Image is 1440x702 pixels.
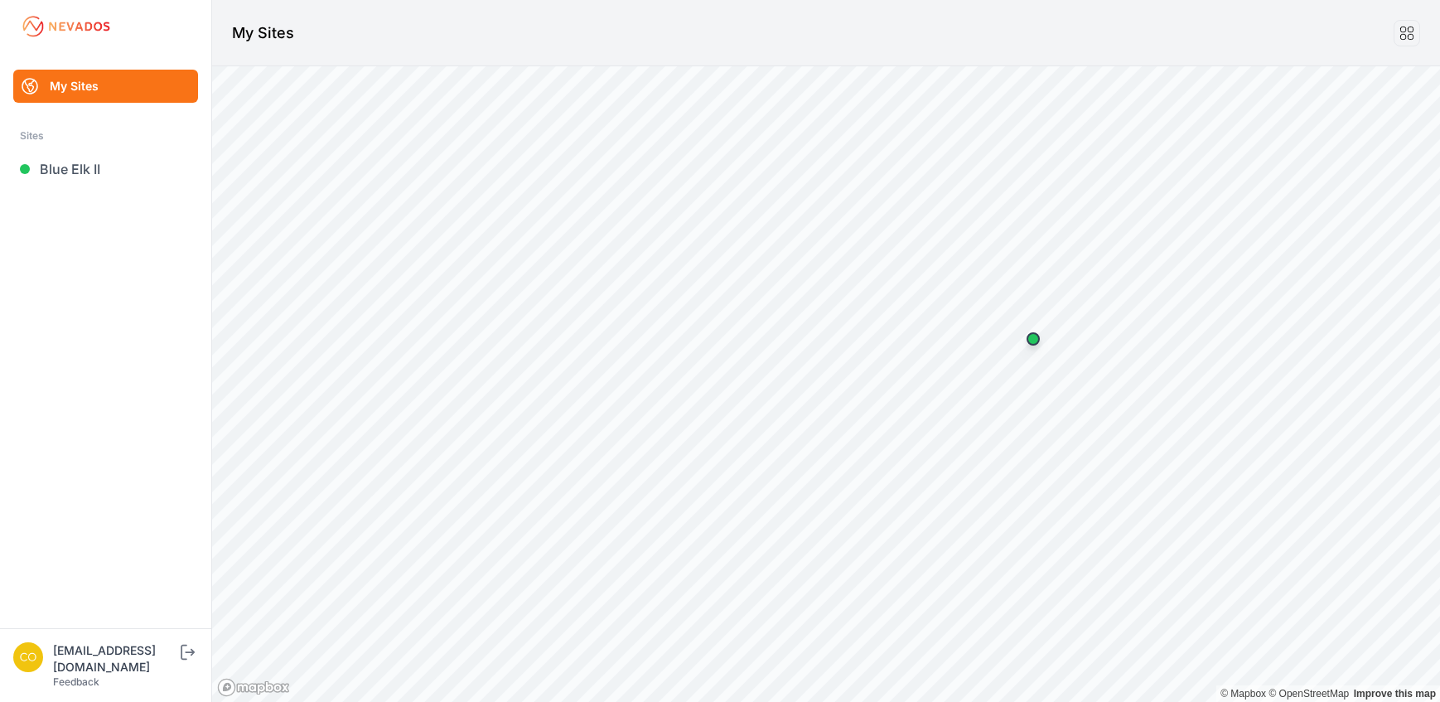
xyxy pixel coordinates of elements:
[217,678,290,697] a: Mapbox logo
[1268,688,1349,700] a: OpenStreetMap
[1017,322,1050,356] div: Map marker
[53,642,177,675] div: [EMAIL_ADDRESS][DOMAIN_NAME]
[232,22,294,45] h1: My Sites
[20,126,191,146] div: Sites
[212,66,1440,702] canvas: Map
[1354,688,1436,700] a: Map feedback
[53,675,99,688] a: Feedback
[13,642,43,672] img: controlroomoperator@invenergy.com
[20,13,113,40] img: Nevados
[13,153,198,186] a: Blue Elk II
[13,70,198,103] a: My Sites
[1220,688,1266,700] a: Mapbox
